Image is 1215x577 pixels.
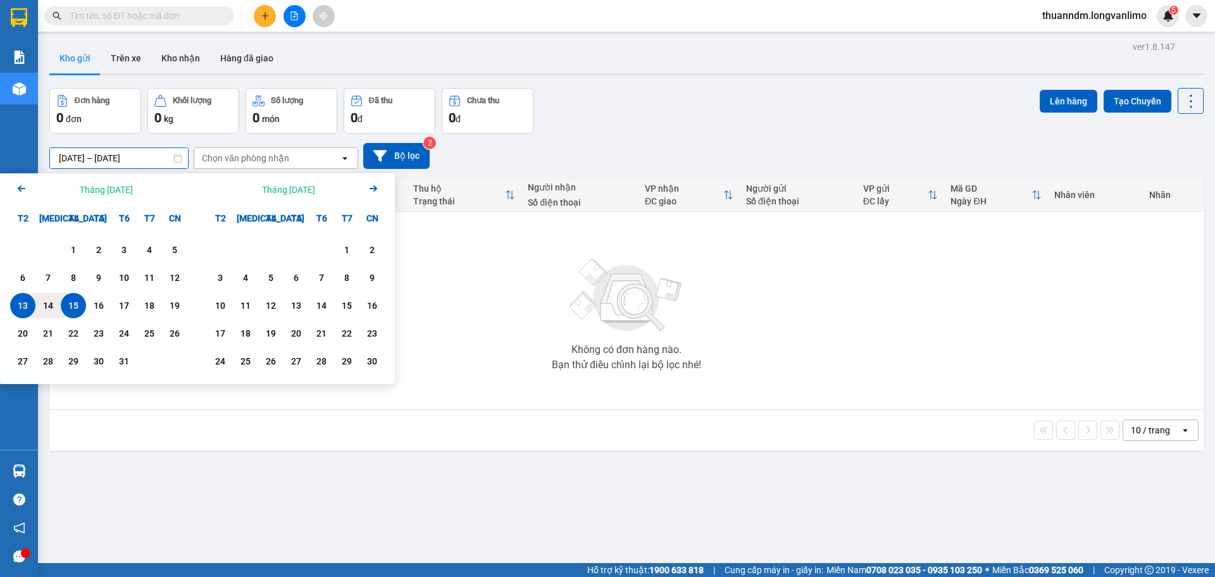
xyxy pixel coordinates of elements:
[950,183,1031,194] div: Mã GD
[1149,190,1197,200] div: Nhãn
[725,563,823,577] span: Cung cấp máy in - giấy in:
[151,43,210,73] button: Kho nhận
[287,298,305,313] div: 13
[111,293,137,318] div: Choose Thứ Sáu, tháng 10 17 2025. It's available.
[334,237,359,263] div: Choose Thứ Bảy, tháng 11 1 2025. It's available.
[35,265,61,290] div: Choose Thứ Ba, tháng 10 7 2025. It's available.
[140,326,158,341] div: 25
[283,321,309,346] div: Choose Thứ Năm, tháng 11 20 2025. It's available.
[237,270,254,285] div: 4
[359,321,385,346] div: Choose Chủ Nhật, tháng 11 23 2025. It's available.
[287,326,305,341] div: 20
[283,5,306,27] button: file-add
[359,206,385,231] div: CN
[334,349,359,374] div: Choose Thứ Bảy, tháng 11 29 2025. It's available.
[162,237,187,263] div: Choose Chủ Nhật, tháng 10 5 2025. It's available.
[211,298,229,313] div: 10
[162,321,187,346] div: Choose Chủ Nhật, tháng 10 26 2025. It's available.
[1093,563,1095,577] span: |
[1162,10,1174,22] img: icon-new-feature
[35,321,61,346] div: Choose Thứ Ba, tháng 10 21 2025. It's available.
[261,11,270,20] span: plus
[363,326,381,341] div: 23
[137,321,162,346] div: Choose Thứ Bảy, tháng 10 25 2025. It's available.
[115,354,133,369] div: 31
[985,568,989,573] span: ⚪️
[746,183,850,194] div: Người gửi
[857,178,945,212] th: Toggle SortBy
[90,298,108,313] div: 16
[208,206,233,231] div: T2
[366,181,381,198] button: Next month.
[14,181,29,196] svg: Arrow Left
[442,88,533,133] button: Chưa thu0đ
[202,152,289,164] div: Chọn văn phòng nhận
[338,298,356,313] div: 15
[271,96,303,105] div: Số lượng
[208,265,233,290] div: Choose Thứ Hai, tháng 11 3 2025. It's available.
[233,206,258,231] div: [MEDICAL_DATA]
[1169,6,1178,15] sup: 5
[39,270,57,285] div: 7
[645,196,723,206] div: ĐC giao
[528,182,632,192] div: Người nhận
[340,153,350,163] svg: open
[552,360,701,370] div: Bạn thử điều chỉnh lại bộ lọc nhé!
[359,349,385,374] div: Choose Chủ Nhật, tháng 11 30 2025. It's available.
[39,326,57,341] div: 21
[115,298,133,313] div: 17
[208,293,233,318] div: Choose Thứ Hai, tháng 11 10 2025. It's available.
[283,349,309,374] div: Choose Thứ Năm, tháng 11 27 2025. It's available.
[13,51,26,64] img: solution-icon
[90,242,108,257] div: 2
[61,293,86,318] div: Selected end date. Thứ Tư, tháng 10 15 2025. It's available.
[90,270,108,285] div: 9
[992,563,1083,577] span: Miền Bắc
[14,326,32,341] div: 20
[162,265,187,290] div: Choose Chủ Nhật, tháng 10 12 2025. It's available.
[1145,566,1154,574] span: copyright
[863,196,928,206] div: ĐC lấy
[35,349,61,374] div: Choose Thứ Ba, tháng 10 28 2025. It's available.
[359,293,385,318] div: Choose Chủ Nhật, tháng 11 16 2025. It's available.
[137,293,162,318] div: Choose Thứ Bảy, tháng 10 18 2025. It's available.
[359,265,385,290] div: Choose Chủ Nhật, tháng 11 9 2025. It's available.
[369,96,392,105] div: Đã thu
[86,206,111,231] div: T5
[137,265,162,290] div: Choose Thứ Bảy, tháng 10 11 2025. It's available.
[14,270,32,285] div: 6
[211,354,229,369] div: 24
[10,349,35,374] div: Choose Thứ Hai, tháng 10 27 2025. It's available.
[1133,40,1175,54] div: ver 1.8.147
[61,265,86,290] div: Choose Thứ Tư, tháng 10 8 2025. It's available.
[208,349,233,374] div: Choose Thứ Hai, tháng 11 24 2025. It's available.
[101,43,151,73] button: Trên xe
[338,242,356,257] div: 1
[258,206,283,231] div: T4
[252,110,259,125] span: 0
[65,354,82,369] div: 29
[262,270,280,285] div: 5
[10,265,35,290] div: Choose Thứ Hai, tháng 10 6 2025. It's available.
[13,82,26,96] img: warehouse-icon
[563,251,690,340] img: svg+xml;base64,PHN2ZyBjbGFzcz0ibGlzdC1wbHVnX19zdmciIHhtbG5zPSJodHRwOi8vd3d3LnczLm9yZy8yMDAwL3N2Zy...
[70,9,219,23] input: Tìm tên, số ĐT hoặc mã đơn
[283,293,309,318] div: Choose Thứ Năm, tháng 11 13 2025. It's available.
[11,8,27,27] img: logo-vxr
[13,522,25,534] span: notification
[49,88,141,133] button: Đơn hàng0đơn
[258,293,283,318] div: Choose Thứ Tư, tháng 11 12 2025. It's available.
[115,326,133,341] div: 24
[61,349,86,374] div: Choose Thứ Tư, tháng 10 29 2025. It's available.
[283,265,309,290] div: Choose Thứ Năm, tháng 11 6 2025. It's available.
[290,11,299,20] span: file-add
[166,242,184,257] div: 5
[115,270,133,285] div: 10
[258,349,283,374] div: Choose Thứ Tư, tháng 11 26 2025. It's available.
[1029,565,1083,575] strong: 0369 525 060
[334,265,359,290] div: Choose Thứ Bảy, tháng 11 8 2025. It's available.
[90,326,108,341] div: 23
[309,265,334,290] div: Choose Thứ Sáu, tháng 11 7 2025. It's available.
[80,183,133,196] div: Tháng [DATE]
[14,298,32,313] div: 13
